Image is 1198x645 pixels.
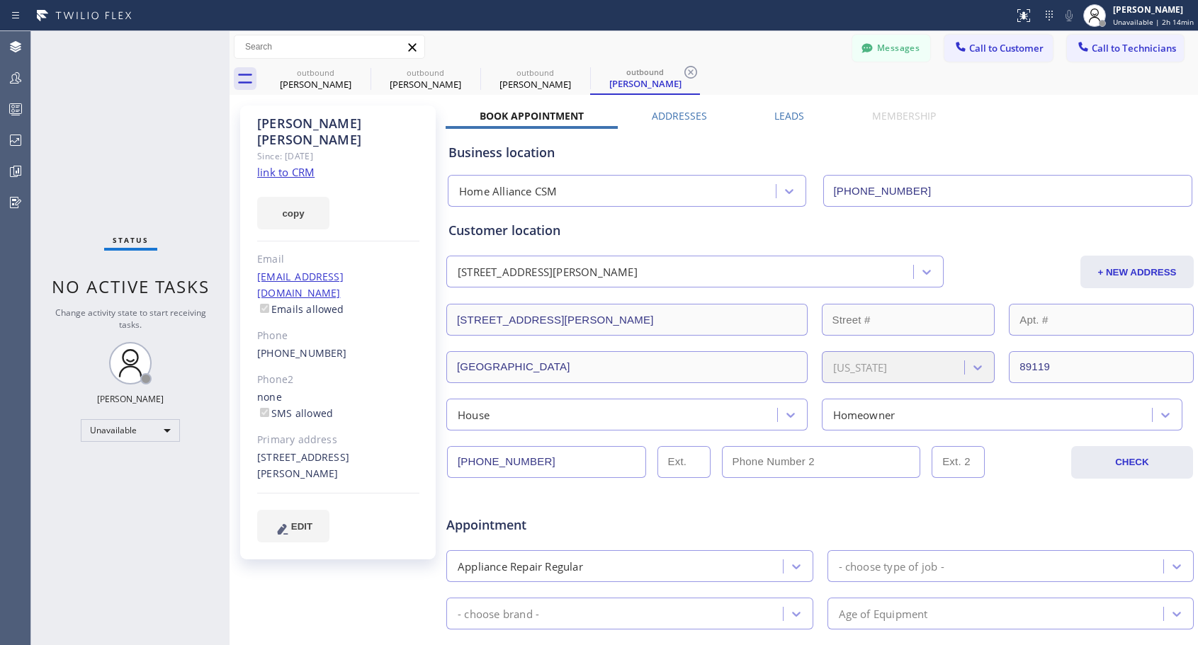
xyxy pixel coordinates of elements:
[657,446,711,478] input: Ext.
[257,389,419,422] div: none
[257,432,419,448] div: Primary address
[652,109,707,122] label: Addresses
[257,510,329,542] button: EDIT
[257,302,344,316] label: Emails allowed
[257,372,419,388] div: Phone2
[257,165,315,179] a: link to CRM
[257,148,419,164] div: Since: [DATE]
[262,67,369,78] div: outbound
[1092,42,1176,55] span: Call to Technicians
[52,275,210,298] span: No active tasks
[257,450,419,482] div: [STREET_ADDRESS][PERSON_NAME]
[872,109,936,122] label: Membership
[458,605,539,622] div: - choose brand -
[257,197,329,229] button: copy
[969,42,1044,55] span: Call to Customer
[97,393,164,405] div: [PERSON_NAME]
[1009,304,1194,336] input: Apt. #
[944,35,1053,62] button: Call to Customer
[1067,35,1184,62] button: Call to Technicians
[1113,4,1194,16] div: [PERSON_NAME]
[257,328,419,344] div: Phone
[932,446,985,478] input: Ext. 2
[257,251,419,268] div: Email
[260,304,269,313] input: Emails allowed
[372,78,479,91] div: [PERSON_NAME]
[1059,6,1079,25] button: Mute
[257,115,419,148] div: [PERSON_NAME] [PERSON_NAME]
[839,558,944,574] div: - choose type of job -
[482,78,589,91] div: [PERSON_NAME]
[446,515,694,535] span: Appointment
[822,304,995,336] input: Street #
[113,235,149,245] span: Status
[458,406,490,423] div: House
[257,406,333,420] label: SMS allowed
[458,264,638,280] div: [STREET_ADDRESS][PERSON_NAME]
[722,446,921,478] input: Phone Number 2
[446,351,808,383] input: City
[592,63,699,93] div: Eduardo Bejarano
[291,521,312,532] span: EDIT
[839,605,928,622] div: Age of Equipment
[482,67,589,78] div: outbound
[774,109,804,122] label: Leads
[592,67,699,77] div: outbound
[592,77,699,90] div: [PERSON_NAME]
[1071,446,1193,479] button: CHECK
[852,35,930,62] button: Messages
[81,419,180,442] div: Unavailable
[262,63,369,95] div: Ty Barksdale
[459,183,557,200] div: Home Alliance CSM
[1113,17,1194,27] span: Unavailable | 2h 14min
[372,67,479,78] div: outbound
[447,446,646,478] input: Phone Number
[458,558,583,574] div: Appliance Repair Regular
[372,63,479,95] div: Russ Bartlett
[55,307,206,331] span: Change activity state to start receiving tasks.
[257,270,344,299] a: [EMAIL_ADDRESS][DOMAIN_NAME]
[260,408,269,417] input: SMS allowed
[257,346,347,360] a: [PHONE_NUMBER]
[1009,351,1194,383] input: ZIP
[823,175,1193,207] input: Phone Number
[833,406,895,423] div: Homeowner
[482,63,589,95] div: Eduardo Bejarano
[480,109,584,122] label: Book Appointment
[234,35,424,58] input: Search
[262,78,369,91] div: [PERSON_NAME]
[448,221,1192,240] div: Customer location
[446,304,808,336] input: Address
[1080,256,1194,288] button: + NEW ADDRESS
[448,143,1192,162] div: Business location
